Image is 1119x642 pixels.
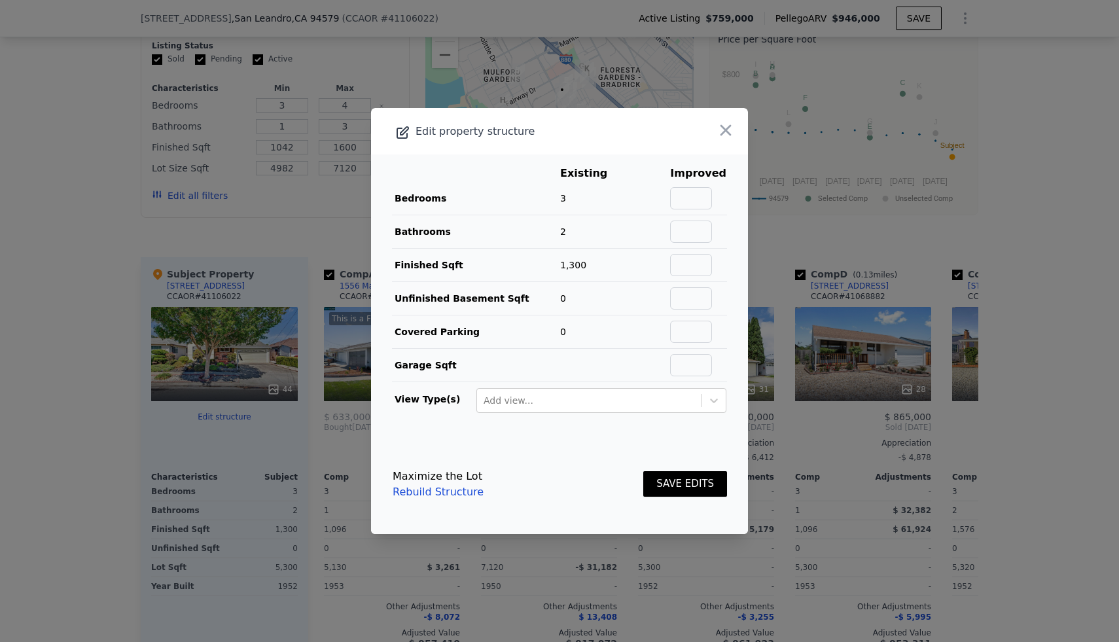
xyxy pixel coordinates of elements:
[560,226,566,237] span: 2
[392,349,559,382] td: Garage Sqft
[392,182,559,215] td: Bedrooms
[392,249,559,282] td: Finished Sqft
[560,327,566,337] span: 0
[559,165,628,182] th: Existing
[560,293,566,304] span: 0
[643,471,727,497] button: SAVE EDITS
[393,469,484,484] div: Maximize the Lot
[669,165,727,182] th: Improved
[371,122,673,141] div: Edit property structure
[392,315,559,349] td: Covered Parking
[560,193,566,204] span: 3
[392,215,559,249] td: Bathrooms
[392,282,559,315] td: Unfinished Basement Sqft
[560,260,586,270] span: 1,300
[392,382,476,414] td: View Type(s)
[393,484,484,500] a: Rebuild Structure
